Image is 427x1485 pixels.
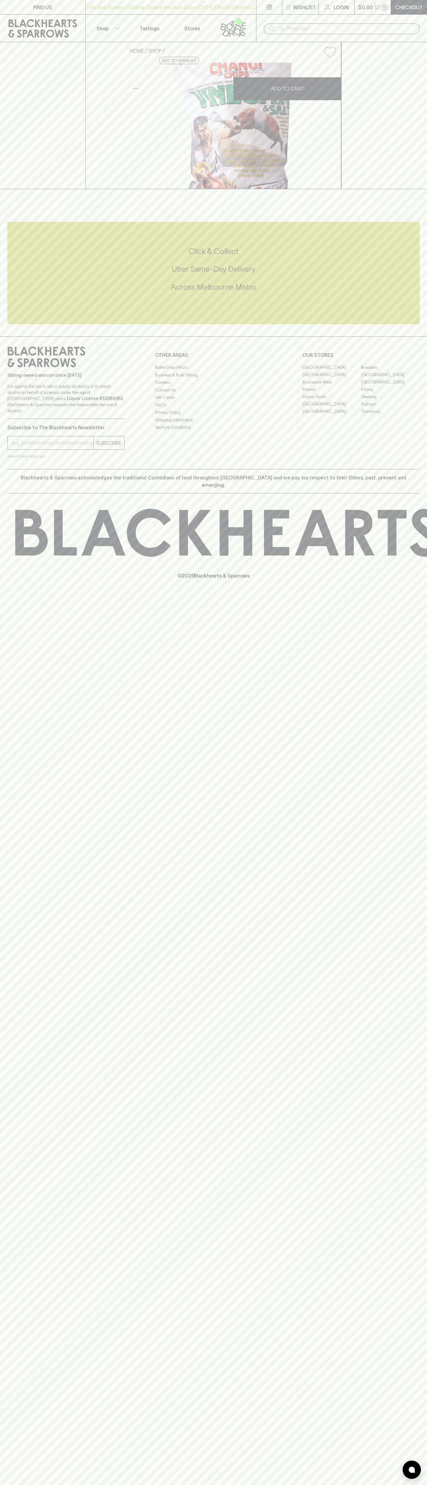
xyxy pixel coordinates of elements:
p: Blackhearts & Sparrows acknowledges the traditional Custodians of land throughout [GEOGRAPHIC_DAT... [12,474,415,489]
a: Tastings [128,15,171,42]
button: ADD TO CART [233,77,342,100]
p: SUBSCRIBE [96,439,122,447]
button: SUBSCRIBE [94,436,124,449]
p: OTHER AREAS [155,351,272,359]
a: [GEOGRAPHIC_DATA] [361,371,420,378]
p: We will never spam you [7,453,125,459]
a: Business & Bulk Gifting [155,371,272,379]
a: HOME [130,48,144,53]
a: Fitzroy North [302,393,361,400]
a: [GEOGRAPHIC_DATA] [361,378,420,386]
p: Login [334,4,349,11]
p: Shop [96,25,109,32]
a: Terms & Conditions [155,424,272,431]
a: Bottle Drop FAQ's [155,364,272,371]
img: bubble-icon [409,1467,415,1473]
a: Contact Us [155,386,272,394]
a: Stores [171,15,214,42]
p: 0 [383,5,385,9]
p: Tastings [140,25,159,32]
a: Gift Cards [155,394,272,401]
a: Thornbury [361,408,420,415]
div: Call to action block [7,222,420,324]
p: It is against the law to sell or supply alcohol to, or to obtain alcohol on behalf of a person un... [7,383,125,414]
button: Add to wishlist [159,57,199,64]
a: [GEOGRAPHIC_DATA] [302,364,361,371]
p: Stores [184,25,200,32]
a: Braddon [361,364,420,371]
a: Brunswick West [302,378,361,386]
p: Sibling owned and run since [DATE] [7,372,125,378]
a: Privacy Policy [155,409,272,416]
a: Shipping Information [155,416,272,424]
h5: Click & Collect [7,246,420,256]
p: ADD TO CART [271,85,304,92]
p: Checkout [395,4,423,11]
button: Add to wishlist [322,45,338,60]
a: [GEOGRAPHIC_DATA] [302,371,361,378]
a: Prahran [361,400,420,408]
p: Subscribe to The Blackhearts Newsletter [7,424,125,431]
input: e.g. jane@blackheartsandsparrows.com.au [12,438,93,448]
strong: Liquor License #32064953 [67,396,123,401]
img: 37129.png [125,63,341,189]
a: [GEOGRAPHIC_DATA] [302,400,361,408]
a: Careers [155,379,272,386]
p: Wishlist [293,4,316,11]
a: [GEOGRAPHIC_DATA] [302,408,361,415]
a: FAQ's [155,401,272,409]
button: Shop [86,15,128,42]
p: OUR STORES [302,351,420,359]
a: Fitzroy [361,386,420,393]
a: Geelong [361,393,420,400]
h5: Uber Same-Day Delivery [7,264,420,274]
a: SHOP [148,48,161,53]
a: Elwood [302,386,361,393]
input: Try "Pinot noir" [278,24,415,34]
p: FIND US [33,4,52,11]
p: $0.00 [358,4,373,11]
h5: Across Melbourne Metro [7,282,420,292]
